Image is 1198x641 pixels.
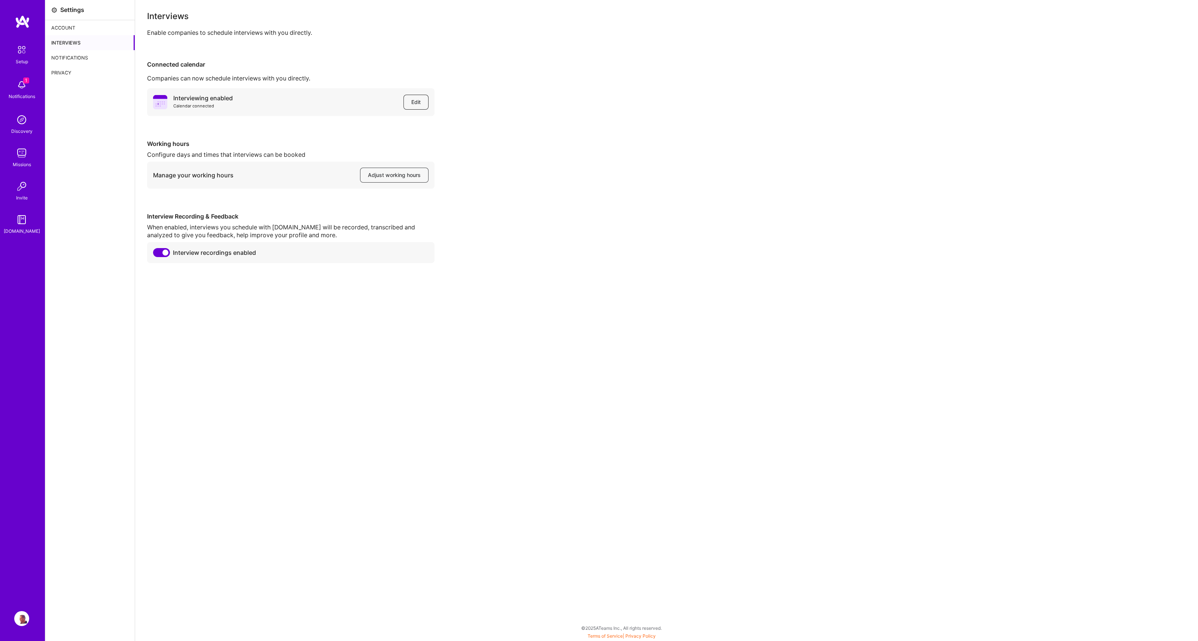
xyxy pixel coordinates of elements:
div: Calendar connected [173,102,233,110]
div: Interview Recording & Feedback [147,213,435,220]
span: 1 [23,77,29,83]
div: Configure days and times that interviews can be booked [147,151,435,159]
div: Discovery [11,127,33,135]
img: setup [14,42,30,58]
div: Manage your working hours [153,171,234,179]
div: Notifications [45,50,135,65]
span: Edit [411,98,421,106]
a: User Avatar [12,611,31,626]
div: Companies can now schedule interviews with you directly. [147,74,1186,82]
button: Edit [403,95,429,110]
div: Interviews [45,35,135,50]
div: Notifications [9,92,35,100]
img: discovery [14,112,29,127]
div: Settings [60,6,84,14]
img: User Avatar [14,611,29,626]
div: [DOMAIN_NAME] [4,227,40,235]
div: Invite [16,194,28,202]
img: logo [15,15,30,28]
div: Missions [13,161,31,168]
div: © 2025 ATeams Inc., All rights reserved. [45,619,1198,637]
div: Working hours [147,140,435,148]
div: Privacy [45,65,135,80]
div: Account [45,20,135,35]
div: Interviews [147,12,1186,20]
img: Invite [14,179,29,194]
span: | [588,633,656,639]
i: icon PurpleCalendar [153,95,167,109]
div: Connected calendar [147,61,1186,68]
div: Enable companies to schedule interviews with you directly. [147,29,1186,37]
a: Privacy Policy [625,633,656,639]
span: Interview recordings enabled [173,249,256,257]
img: teamwork [14,146,29,161]
img: bell [14,77,29,92]
div: Setup [16,58,28,65]
button: Adjust working hours [360,168,429,183]
div: Interviewing enabled [173,94,233,102]
img: guide book [14,212,29,227]
i: icon Settings [51,7,57,13]
div: When enabled, interviews you schedule with [DOMAIN_NAME] will be recorded, transcribed and analyz... [147,223,435,239]
a: Terms of Service [588,633,623,639]
span: Adjust working hours [368,171,421,179]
